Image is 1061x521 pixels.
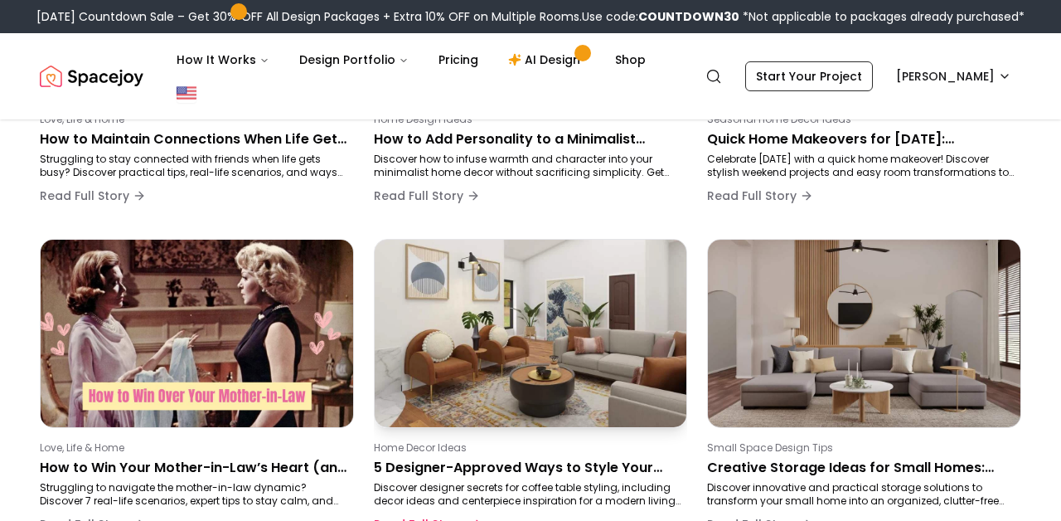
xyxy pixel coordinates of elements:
[40,60,143,93] a: Spacejoy
[707,481,1015,508] p: Discover innovative and practical storage solutions to transform your small home into an organize...
[375,240,687,427] img: 5 Designer-Approved Ways to Style Your Coffee Table
[707,153,1015,179] p: Celebrate [DATE] with a quick home makeover! Discover stylish weekend projects and easy room tran...
[707,129,1015,149] p: Quick Home Makeovers for [DATE]: Transform Any Room in Just One Weekend
[286,43,422,76] button: Design Portfolio
[739,8,1025,25] span: *Not applicable to packages already purchased*
[707,179,813,212] button: Read Full Story
[40,458,347,478] p: How to Win Your Mother-in-Law’s Heart (and Keep the Peace at Home)
[707,458,1015,478] p: Creative Storage Ideas for Small Homes: Smart Solutions to Maximize Space in [DATE]
[602,43,659,76] a: Shop
[36,8,1025,25] div: [DATE] Countdown Sale – Get 30% OFF All Design Packages + Extra 10% OFF on Multiple Rooms.
[745,61,873,91] a: Start Your Project
[374,129,681,149] p: How to Add Personality to a Minimalist Home: Stylish Ideas for Warmth & Character
[425,43,492,76] a: Pricing
[40,33,1021,119] nav: Global
[40,60,143,93] img: Spacejoy Logo
[40,129,347,149] p: How to Maintain Connections When Life Gets Busy (Without Feeling Guilty)
[374,179,480,212] button: Read Full Story
[40,153,347,179] p: Struggling to stay connected with friends when life gets busy? Discover practical tips, real-life...
[374,113,681,126] p: Home Design Ideas
[41,240,353,427] img: How to Win Your Mother-in-Law’s Heart (and Keep the Peace at Home)
[374,481,681,508] p: Discover designer secrets for coffee table styling, including decor ideas and centerpiece inspira...
[40,179,146,212] button: Read Full Story
[40,481,347,508] p: Struggling to navigate the mother-in-law dynamic? Discover 7 real-life scenarios, expert tips to ...
[638,8,739,25] b: COUNTDOWN30
[177,83,196,103] img: United States
[374,458,681,478] p: 5 Designer-Approved Ways to Style Your Coffee Table
[708,240,1020,427] img: Creative Storage Ideas for Small Homes: Smart Solutions to Maximize Space in 2025
[707,441,1015,455] p: Small Space Design Tips
[495,43,598,76] a: AI Design
[163,43,283,76] button: How It Works
[40,441,347,455] p: Love, Life & Home
[582,8,739,25] span: Use code:
[374,441,681,455] p: Home Decor Ideas
[163,43,659,76] nav: Main
[374,153,681,179] p: Discover how to infuse warmth and character into your minimalist home decor without sacrificing s...
[886,61,1021,91] button: [PERSON_NAME]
